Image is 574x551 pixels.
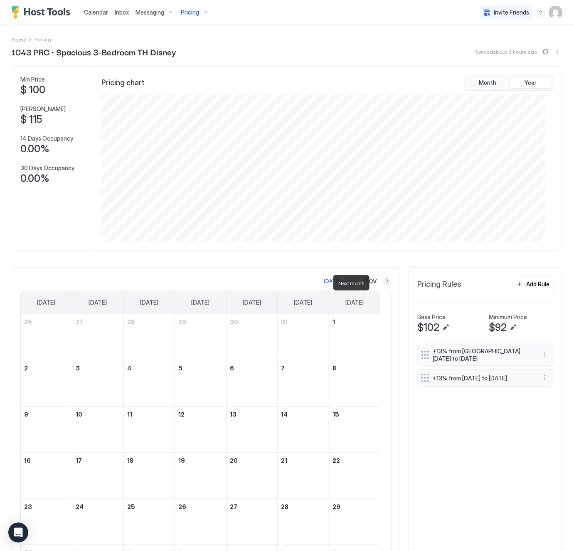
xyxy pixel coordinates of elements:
td: November 2, 2025 [21,360,72,406]
td: November 18, 2025 [123,452,175,499]
td: November 4, 2025 [123,360,175,406]
span: 0.00% [20,172,49,185]
span: Month [479,79,496,87]
span: 24 [76,503,84,510]
span: [DATE] [140,299,158,306]
a: Home [12,35,26,44]
a: Sunday [29,291,64,314]
td: November 6, 2025 [226,360,278,406]
td: November 1, 2025 [329,314,380,360]
span: 20 [230,457,238,464]
td: November 22, 2025 [329,452,380,499]
a: November 12, 2025 [175,407,226,422]
td: November 12, 2025 [175,406,227,452]
button: [DATE] [323,276,342,286]
td: November 21, 2025 [278,452,329,499]
span: 25 [127,503,135,510]
span: 29 [178,318,186,325]
span: 23 [24,503,32,510]
a: November 23, 2025 [21,499,72,514]
span: 17 [76,457,82,464]
td: November 24, 2025 [72,499,124,545]
button: More options [540,350,550,360]
a: November 14, 2025 [278,407,329,422]
td: October 30, 2025 [226,314,278,360]
a: October 26, 2025 [21,314,72,330]
button: Edit [441,323,451,333]
span: 27 [230,503,237,510]
span: [DATE] [243,299,261,306]
span: 14 Days Occupancy [20,135,73,142]
a: October 27, 2025 [72,314,123,330]
a: November 21, 2025 [278,453,329,468]
span: [DATE] [294,299,313,306]
td: November 19, 2025 [175,452,227,499]
span: Inbox [115,9,129,16]
span: Messaging [135,9,164,16]
td: November 3, 2025 [72,360,124,406]
div: menu [552,47,562,57]
a: Saturday [337,291,372,314]
span: 28 [281,503,288,510]
div: Breadcrumb [12,35,26,44]
div: Host Tools Logo [12,6,74,19]
a: October 31, 2025 [278,314,329,330]
button: Next month [383,277,392,285]
a: November 7, 2025 [278,360,329,376]
a: Tuesday [132,291,167,314]
td: October 29, 2025 [175,314,227,360]
a: November 24, 2025 [72,499,123,514]
td: November 25, 2025 [123,499,175,545]
a: November 28, 2025 [278,499,329,514]
button: More options [552,47,562,57]
td: November 17, 2025 [72,452,124,499]
td: November 20, 2025 [226,452,278,499]
a: Calendar [84,8,108,17]
span: 13 [230,411,236,418]
span: Pricing Rules [417,280,461,289]
div: Add Rule [526,280,549,288]
td: November 13, 2025 [226,406,278,452]
td: November 27, 2025 [226,499,278,545]
td: November 29, 2025 [329,499,380,545]
span: Minimum Price [489,313,527,321]
span: 22 [333,457,340,464]
td: October 27, 2025 [72,314,124,360]
span: 28 [127,318,135,325]
td: November 10, 2025 [72,406,124,452]
span: 12 [178,411,185,418]
a: November 25, 2025 [124,499,175,514]
span: 16 [24,457,31,464]
div: [DATE] [324,277,340,285]
a: November 5, 2025 [175,360,226,376]
td: November 15, 2025 [329,406,380,452]
span: 2 [24,365,28,372]
div: menu [540,373,550,383]
td: November 28, 2025 [278,499,329,545]
span: 31 [281,318,288,325]
a: November 16, 2025 [21,453,72,468]
a: November 1, 2025 [329,314,380,330]
span: [DATE] [37,299,56,306]
td: November 9, 2025 [21,406,72,452]
a: November 10, 2025 [72,407,123,422]
span: 11 [127,411,132,418]
span: Invite Friends [494,9,529,16]
span: $102 [417,321,439,334]
button: Edit [508,323,518,333]
span: Synced about 3 hours ago [475,49,537,55]
span: Breadcrumb [34,36,51,42]
a: November 17, 2025 [72,453,123,468]
span: 29 [333,503,340,510]
span: Pricing chart [101,78,144,88]
span: 0.00% [20,143,49,155]
a: November 13, 2025 [227,407,278,422]
span: [DATE] [191,299,209,306]
a: November 19, 2025 [175,453,226,468]
div: tab-group [465,75,554,91]
span: $92 [489,321,507,334]
a: November 6, 2025 [227,360,278,376]
span: 4 [127,365,131,372]
a: October 29, 2025 [175,314,226,330]
td: October 31, 2025 [278,314,329,360]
